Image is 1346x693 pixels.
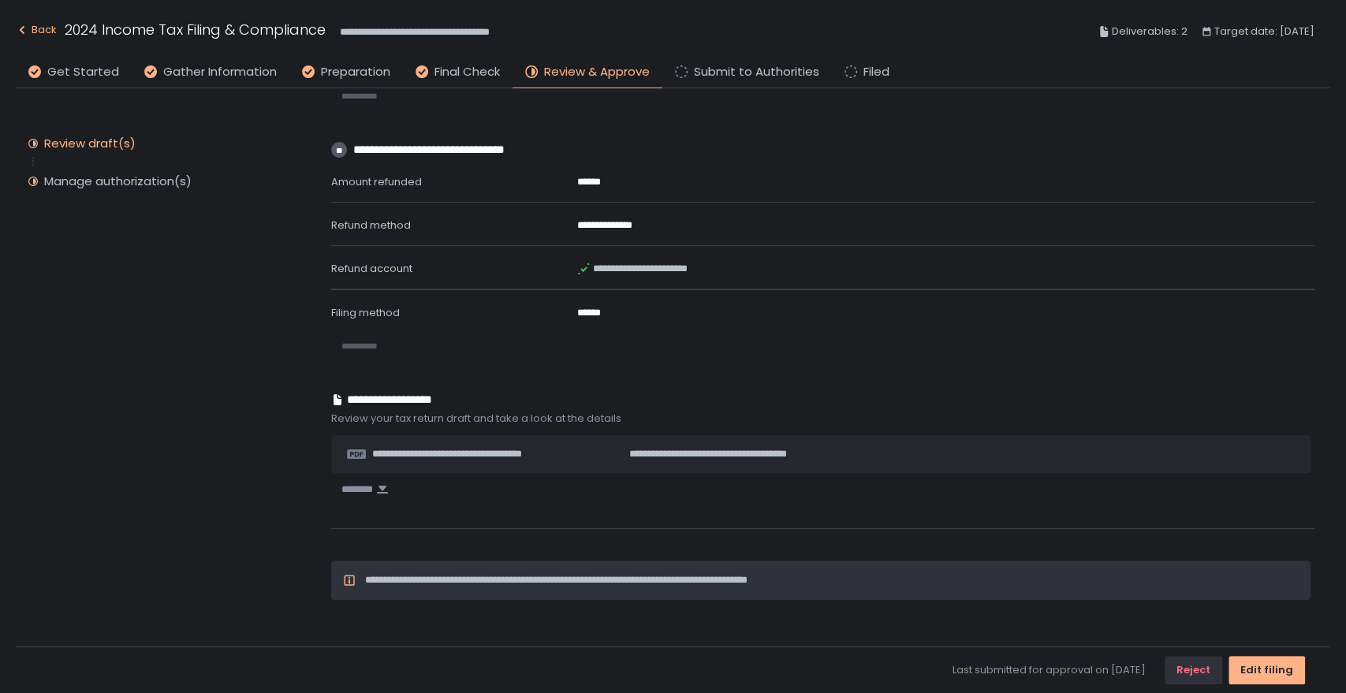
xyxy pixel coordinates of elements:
span: Filed [863,63,889,81]
h1: 2024 Income Tax Filing & Compliance [65,19,326,40]
span: Refund method [331,218,411,233]
span: Gather Information [163,63,277,81]
div: Back [16,20,57,39]
span: Get Started [47,63,119,81]
span: Target date: [DATE] [1214,22,1314,41]
button: Edit filing [1229,656,1305,684]
div: Manage authorization(s) [44,173,192,189]
span: Review & Approve [544,63,650,81]
div: Edit filing [1240,663,1293,677]
span: Filing method [331,305,400,320]
span: Review your tax return draft and take a look at the details [331,412,1314,426]
div: Reject [1176,663,1210,677]
span: Refund account [331,261,412,276]
button: Back [16,19,57,45]
span: Final Check [434,63,500,81]
span: Deliverables: 2 [1112,22,1188,41]
span: Amount refunded [331,174,422,189]
div: Review draft(s) [44,136,136,151]
span: Submit to Authorities [694,63,819,81]
button: Reject [1165,656,1222,684]
span: Preparation [321,63,390,81]
span: Last submitted for approval on [DATE] [953,663,1146,677]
